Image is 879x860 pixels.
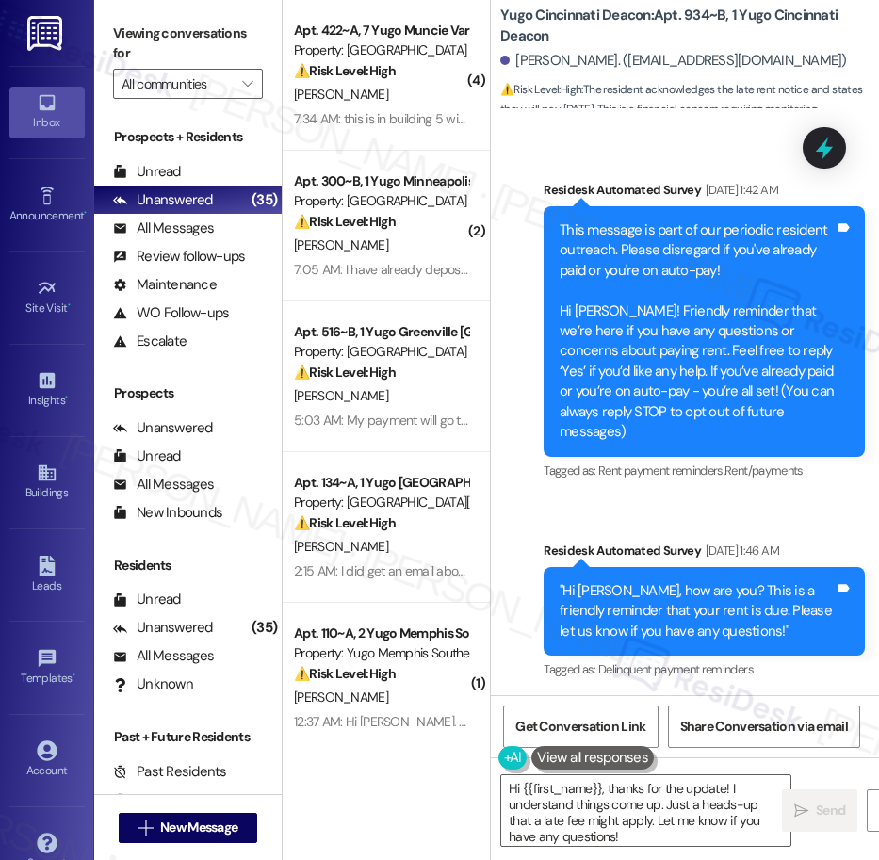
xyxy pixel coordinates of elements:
a: Leads [9,550,85,601]
strong: ⚠️ Risk Level: High [294,364,396,381]
div: Property: [GEOGRAPHIC_DATA][PERSON_NAME] [294,493,468,512]
div: Unknown [113,674,193,694]
input: All communities [122,69,233,99]
div: Unread [113,446,181,466]
button: Share Conversation via email [668,706,860,748]
div: Unanswered [113,190,213,210]
div: Future Residents [113,790,240,810]
div: WO Follow-ups [113,303,229,323]
div: Property: [GEOGRAPHIC_DATA] [294,41,468,60]
span: Share Conversation via email [680,717,848,737]
div: Past + Future Residents [94,727,282,747]
a: Templates • [9,642,85,693]
div: Past Residents [113,762,227,782]
div: All Messages [113,646,214,666]
span: • [65,391,68,404]
strong: ⚠️ Risk Level: High [500,82,581,97]
strong: ⚠️ Risk Level: High [294,514,396,531]
span: Send [816,801,845,820]
div: New Inbounds [113,503,222,523]
span: • [84,206,87,219]
div: [DATE] 1:42 AM [701,180,778,200]
div: Unread [113,590,181,609]
div: Apt. 300~B, 1 Yugo Minneapolis Edge [294,171,468,191]
strong: ⚠️ Risk Level: High [294,665,396,682]
span: : The resident acknowledges the late rent notice and states they will pay [DATE]. This is a finan... [500,80,879,121]
div: Residesk Automated Survey [544,541,865,567]
a: Account [9,735,85,786]
button: Send [782,789,857,832]
div: Property: Yugo Memphis Southern [294,643,468,663]
div: Maintenance [113,275,217,295]
i:  [242,76,252,91]
span: New Message [160,818,237,837]
span: Delinquent payment reminders [598,661,754,677]
div: Property: [GEOGRAPHIC_DATA] [294,191,468,211]
span: [PERSON_NAME] [294,689,388,706]
a: Insights • [9,365,85,415]
b: Yugo Cincinnati Deacon: Apt. 934~B, 1 Yugo Cincinnati Deacon [500,6,877,46]
div: Residesk Automated Survey [544,180,865,206]
div: Prospects + Residents [94,127,282,147]
div: 7:34 AM: this is in building 5 with apartments 331-334 in it. these lead to the fourth floor. [294,110,768,127]
div: Tagged as: [544,656,865,683]
div: This message is part of our periodic resident outreach. Please disregard if you've already paid o... [560,220,835,443]
div: Apt. 110~A, 2 Yugo Memphis Southern [294,624,468,643]
div: All Messages [113,219,214,238]
div: Apt. 134~A, 1 Yugo [GEOGRAPHIC_DATA][PERSON_NAME] [294,473,468,493]
div: All Messages [113,475,214,495]
div: (35) [247,613,282,642]
span: [PERSON_NAME] [294,236,388,253]
span: • [73,669,75,682]
span: • [68,299,71,312]
span: Rent/payments [724,462,804,479]
strong: ⚠️ Risk Level: High [294,213,396,230]
div: Apt. 516~B, 1 Yugo Greenville [GEOGRAPHIC_DATA] [294,322,468,342]
div: (35) [247,186,282,215]
div: Property: [GEOGRAPHIC_DATA] [GEOGRAPHIC_DATA] [294,342,468,362]
div: Prospects [94,383,282,403]
div: Review follow-ups [113,247,245,267]
div: Residents [94,556,282,576]
textarea: Hi {{first_name}}, thanks for the update! I understand things come up. Just a heads-up that a lat... [501,775,790,846]
div: "Hi [PERSON_NAME], how are you? This is a friendly reminder that your rent is due. Please let us ... [560,581,835,641]
i:  [794,803,808,819]
div: [DATE] 1:46 AM [701,541,779,560]
a: Buildings [9,457,85,508]
a: Site Visit • [9,272,85,323]
button: New Message [119,813,258,843]
div: [PERSON_NAME]. ([EMAIL_ADDRESS][DOMAIN_NAME]) [500,51,847,71]
span: Get Conversation Link [515,717,645,737]
div: Unanswered [113,618,213,638]
span: [PERSON_NAME] [294,538,388,555]
img: ResiDesk Logo [27,16,66,51]
label: Viewing conversations for [113,19,263,69]
button: Get Conversation Link [503,706,658,748]
strong: ⚠️ Risk Level: High [294,62,396,79]
a: Inbox [9,87,85,138]
span: Rent payment reminders , [598,462,724,479]
div: Apt. 422~A, 7 Yugo Muncie Varsity House [294,21,468,41]
i:  [138,820,153,836]
div: 7:05 AM: I have already deposited a check for my two parking spots and renters insurance for the ... [294,261,871,278]
span: [PERSON_NAME] [294,387,388,404]
div: Unread [113,162,181,182]
div: Unanswered [113,418,213,438]
div: Escalate [113,332,187,351]
span: [PERSON_NAME] [294,86,388,103]
div: 5:03 AM: My payment will go through the night of the 16th, so [DATE] night. Sorry for the inconve... [294,412,854,429]
div: Tagged as: [544,457,865,484]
